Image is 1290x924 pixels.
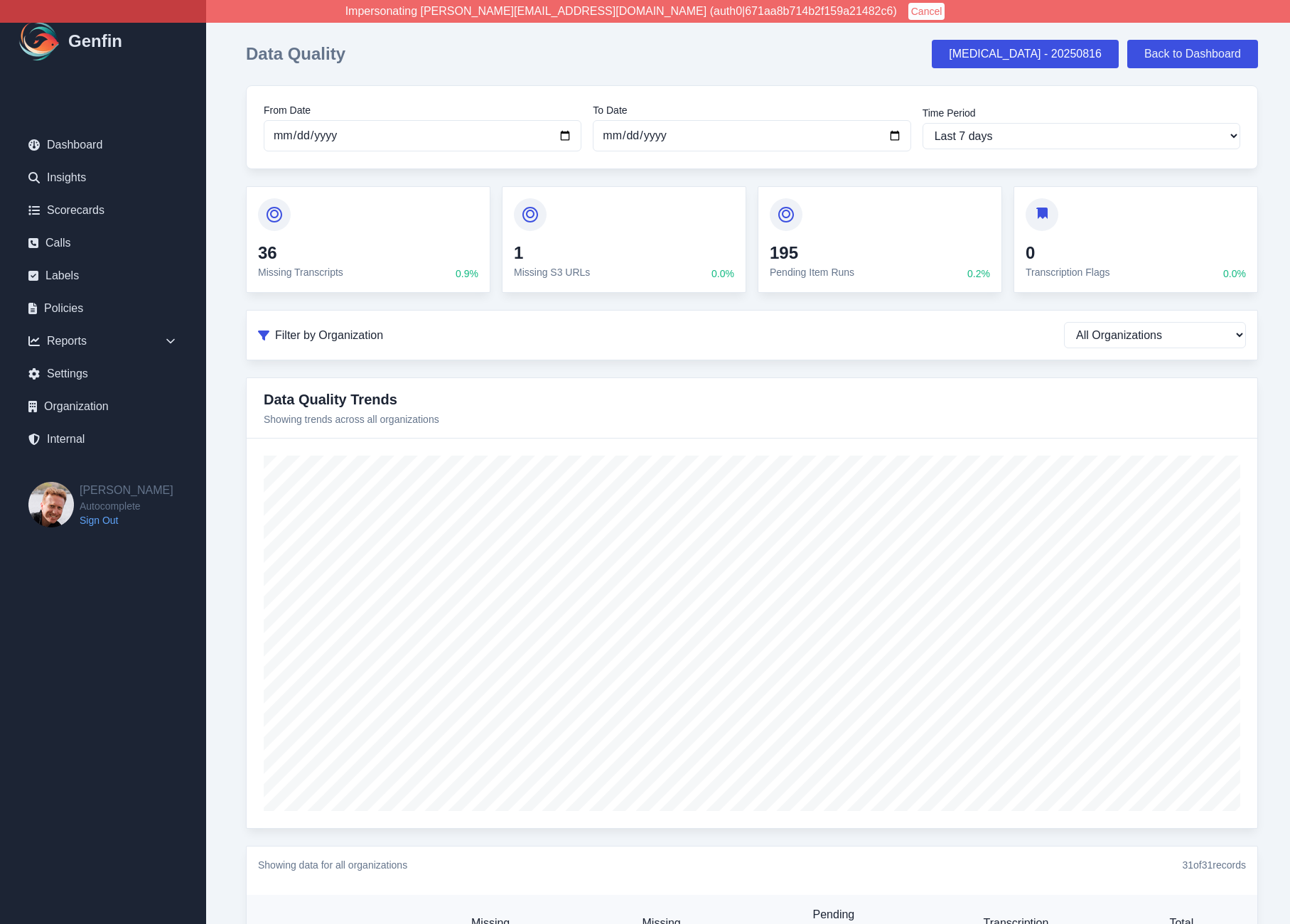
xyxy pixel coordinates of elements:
h2: [PERSON_NAME] [80,482,173,499]
a: [MEDICAL_DATA] - 20250816 [932,40,1119,68]
p: Showing trends across all organizations [264,412,439,426]
a: Insights [17,163,189,192]
span: Filter by Organization [275,327,383,344]
h1: Data Quality [246,43,345,65]
span: Missing S3 URLs [514,267,590,278]
img: Logo [17,18,63,64]
h4: 195 [770,242,854,264]
span: Missing Transcripts [258,267,343,278]
h3: Data Quality Trends [264,390,439,409]
span: 0.0 % [711,267,734,281]
a: Organization [17,392,189,421]
a: Calls [17,229,189,257]
a: Scorecards [17,196,189,225]
h1: Genfin [68,30,122,53]
span: Pending Item Runs [770,267,854,278]
div: Reports [17,327,189,355]
span: 0.0 % [1223,267,1246,281]
img: Brian Dunagan [28,482,74,527]
h4: 0 [1026,242,1110,264]
button: Cancel [908,3,945,20]
label: To Date [593,103,910,117]
a: Policies [17,294,189,323]
a: Sign Out [80,513,173,527]
label: Time Period [923,106,1240,120]
h4: 1 [514,242,590,264]
div: Showing data for all organizations [258,858,407,872]
span: Autocomplete [80,499,173,513]
span: 0.2 % [967,267,990,281]
a: Dashboard [17,131,189,159]
a: Back to Dashboard [1127,40,1258,68]
h4: 36 [258,242,343,264]
span: 0.9 % [456,267,478,281]
a: Internal [17,425,189,453]
a: Settings [17,360,189,388]
label: From Date [264,103,581,117]
div: 31 of 31 records [1182,858,1246,872]
a: Labels [17,262,189,290]
span: Transcription Flags [1026,267,1110,278]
